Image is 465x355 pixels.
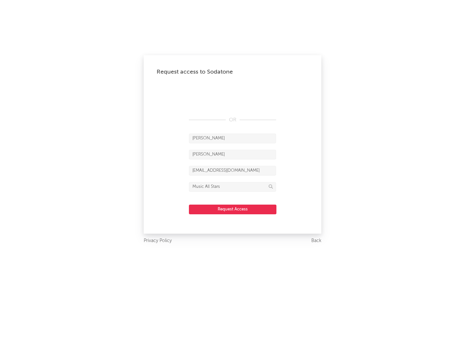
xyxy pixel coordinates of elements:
input: Email [189,166,276,176]
div: Request access to Sodatone [157,68,308,76]
input: Division [189,182,276,192]
a: Back [311,237,321,245]
input: First Name [189,134,276,143]
input: Last Name [189,150,276,159]
a: Privacy Policy [144,237,172,245]
div: OR [189,116,276,124]
button: Request Access [189,205,276,214]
